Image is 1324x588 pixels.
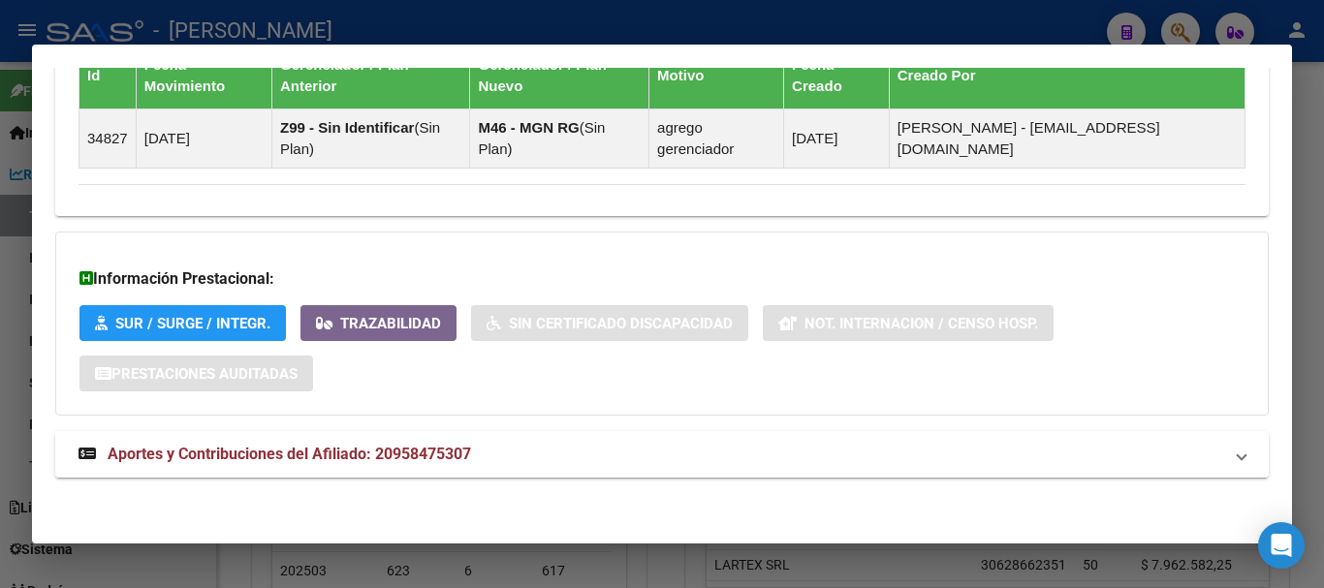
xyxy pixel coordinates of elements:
[79,108,137,168] td: 34827
[763,305,1054,341] button: Not. Internacion / Censo Hosp.
[79,356,313,391] button: Prestaciones Auditadas
[136,108,271,168] td: [DATE]
[470,42,649,108] th: Gerenciador / Plan Nuevo
[478,119,605,157] span: Sin Plan
[340,315,441,332] span: Trazabilidad
[509,315,733,332] span: Sin Certificado Discapacidad
[272,42,470,108] th: Gerenciador / Plan Anterior
[889,108,1245,168] td: [PERSON_NAME] - [EMAIL_ADDRESS][DOMAIN_NAME]
[784,42,890,108] th: Fecha Creado
[55,431,1269,478] mat-expansion-panel-header: Aportes y Contribuciones del Afiliado: 20958475307
[79,267,1245,291] h3: Información Prestacional:
[136,42,271,108] th: Fecha Movimiento
[784,108,890,168] td: [DATE]
[889,42,1245,108] th: Creado Por
[300,305,457,341] button: Trazabilidad
[79,42,137,108] th: Id
[649,108,784,168] td: agrego gerenciador
[470,108,649,168] td: ( )
[471,305,748,341] button: Sin Certificado Discapacidad
[478,119,579,136] strong: M46 - MGN RG
[111,365,298,383] span: Prestaciones Auditadas
[272,108,470,168] td: ( )
[804,315,1038,332] span: Not. Internacion / Censo Hosp.
[79,305,286,341] button: SUR / SURGE / INTEGR.
[649,42,784,108] th: Motivo
[280,119,414,136] strong: Z99 - Sin Identificar
[108,445,471,463] span: Aportes y Contribuciones del Afiliado: 20958475307
[1258,522,1305,569] div: Open Intercom Messenger
[115,315,270,332] span: SUR / SURGE / INTEGR.
[280,119,440,157] span: Sin Plan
